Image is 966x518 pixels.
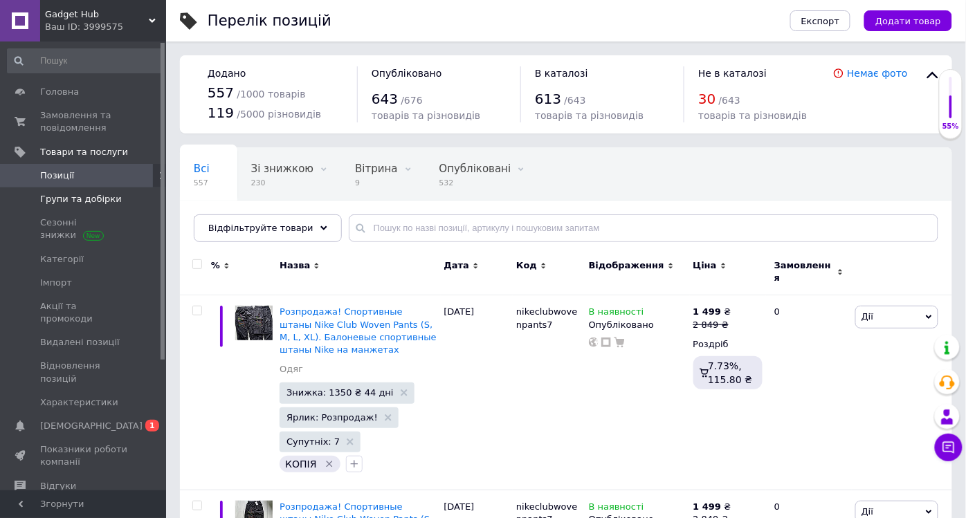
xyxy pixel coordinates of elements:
div: ₴ [693,306,731,318]
div: 2 849 ₴ [693,319,731,331]
span: nikeclubwovenpants7 [516,306,577,329]
span: Головна [40,86,79,98]
button: Додати товар [864,10,952,31]
span: 1 [145,420,159,432]
span: Сезонні знижки [40,216,128,241]
span: Ярлик: Розпродаж! [286,413,378,422]
span: Дії [862,311,873,322]
span: Дата [444,259,470,272]
div: 0 [766,295,852,490]
span: 613 [535,91,561,107]
span: Групи та добірки [40,193,122,205]
a: Одяг [280,363,303,376]
span: товарів та різновидів [372,110,480,121]
span: Ціна [693,259,717,272]
span: / 1000 товарів [237,89,305,100]
span: 230 [251,178,313,188]
span: 532 [439,178,511,188]
span: % [211,259,220,272]
a: Немає фото [847,68,908,79]
span: 30 [698,91,716,107]
input: Пошук [7,48,163,73]
input: Пошук по назві позиції, артикулу і пошуковим запитам [349,214,938,242]
img: Розпродажа! Спортивные штаны Nike Club Woven Pants (S, M, L, XL). Балоневые спортивные штаны Nike... [235,306,273,340]
div: 55% [940,122,962,131]
span: В наявності [589,501,644,516]
span: Зі знижкою [251,163,313,175]
span: Імпорт [40,277,72,289]
span: Gadget Hub [45,8,149,21]
span: Приховані [194,215,250,228]
span: Позиції [40,169,74,182]
span: 557 [208,84,234,101]
span: Опубліковано [372,68,442,79]
span: Знижка: 1350 ₴ 44 дні [286,388,394,397]
div: Опубліковано [589,319,686,331]
span: Характеристики [40,396,118,409]
div: [DATE] [441,295,513,490]
span: Показники роботи компанії [40,443,128,468]
span: / 643 [719,95,740,106]
span: Категорії [40,253,84,266]
span: Код [516,259,537,272]
span: Додати товар [875,16,941,26]
a: Розпродажа! Спортивные штаны Nike Club Woven Pants (S, M, L, XL). Балоневые спортивные штаны Nike... [280,306,436,355]
span: Видалені позиції [40,336,120,349]
span: В наявності [589,306,644,321]
span: Всі [194,163,210,175]
span: / 5000 різновидів [237,109,321,120]
span: 557 [194,178,210,188]
div: Ваш ID: 3999575 [45,21,166,33]
button: Чат з покупцем [935,434,963,461]
span: В каталозі [535,68,588,79]
span: Дії [862,506,873,517]
span: Товари та послуги [40,146,128,158]
span: 643 [372,91,398,107]
span: / 643 [564,95,585,106]
span: 9 [355,178,397,188]
span: Назва [280,259,310,272]
span: Опубліковані [439,163,511,175]
svg: Видалити мітку [324,459,335,470]
span: Експорт [801,16,840,26]
span: Вітрина [355,163,397,175]
span: Додано [208,68,246,79]
div: Перелік позицій [208,14,331,28]
span: Замовлення та повідомлення [40,109,128,134]
span: Акції та промокоди [40,300,128,325]
span: Супутніх: 7 [286,437,340,446]
button: Експорт [790,10,851,31]
span: Відгуки [40,480,76,492]
span: товарів та різновидів [535,110,644,121]
span: 119 [208,104,234,121]
span: товарів та різновидів [698,110,807,121]
span: КОПІЯ [285,459,316,470]
span: Замовлення [774,259,834,284]
b: 1 499 [693,306,722,317]
b: 1 499 [693,501,722,512]
span: Відновлення позицій [40,360,128,385]
div: ₴ [693,501,731,513]
span: Не в каталозі [698,68,767,79]
span: Відображення [589,259,664,272]
span: [DEMOGRAPHIC_DATA] [40,420,143,432]
div: Роздріб [693,338,763,351]
span: 7.73%, 115.80 ₴ [708,360,752,385]
span: / 676 [401,95,422,106]
span: Відфільтруйте товари [208,223,313,233]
